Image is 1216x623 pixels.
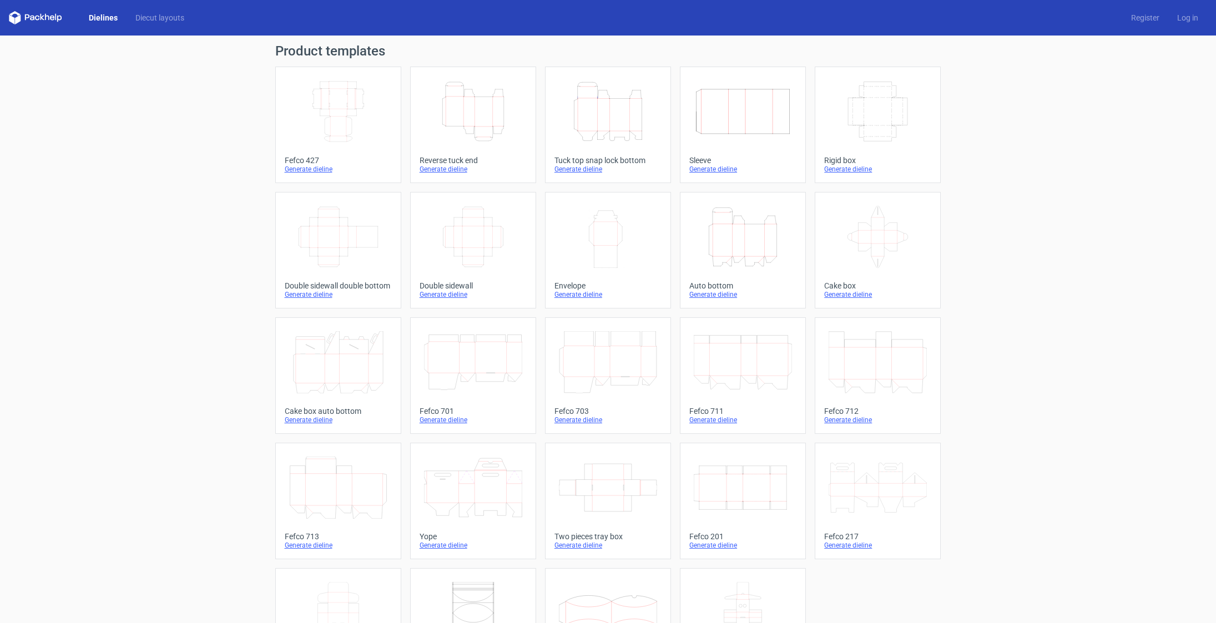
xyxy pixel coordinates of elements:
[554,290,662,299] div: Generate dieline
[420,407,527,416] div: Fefco 701
[680,192,806,308] a: Auto bottomGenerate dieline
[285,407,392,416] div: Cake box auto bottom
[420,281,527,290] div: Double sidewall
[554,541,662,550] div: Generate dieline
[815,443,941,559] a: Fefco 217Generate dieline
[127,12,193,23] a: Diecut layouts
[689,407,796,416] div: Fefco 711
[420,532,527,541] div: Yope
[689,541,796,550] div: Generate dieline
[815,67,941,183] a: Rigid boxGenerate dieline
[815,192,941,308] a: Cake boxGenerate dieline
[554,416,662,424] div: Generate dieline
[689,165,796,174] div: Generate dieline
[420,290,527,299] div: Generate dieline
[689,416,796,424] div: Generate dieline
[1122,12,1168,23] a: Register
[275,317,401,434] a: Cake box auto bottomGenerate dieline
[410,317,536,434] a: Fefco 701Generate dieline
[680,317,806,434] a: Fefco 711Generate dieline
[824,281,931,290] div: Cake box
[420,156,527,165] div: Reverse tuck end
[824,165,931,174] div: Generate dieline
[285,156,392,165] div: Fefco 427
[545,192,671,308] a: EnvelopeGenerate dieline
[285,532,392,541] div: Fefco 713
[80,12,127,23] a: Dielines
[545,67,671,183] a: Tuck top snap lock bottomGenerate dieline
[554,165,662,174] div: Generate dieline
[285,541,392,550] div: Generate dieline
[410,192,536,308] a: Double sidewallGenerate dieline
[689,156,796,165] div: Sleeve
[824,407,931,416] div: Fefco 712
[824,532,931,541] div: Fefco 217
[554,407,662,416] div: Fefco 703
[680,67,806,183] a: SleeveGenerate dieline
[554,281,662,290] div: Envelope
[689,532,796,541] div: Fefco 201
[420,165,527,174] div: Generate dieline
[689,290,796,299] div: Generate dieline
[420,416,527,424] div: Generate dieline
[554,532,662,541] div: Two pieces tray box
[285,281,392,290] div: Double sidewall double bottom
[554,156,662,165] div: Tuck top snap lock bottom
[285,165,392,174] div: Generate dieline
[410,67,536,183] a: Reverse tuck endGenerate dieline
[1168,12,1207,23] a: Log in
[824,416,931,424] div: Generate dieline
[275,192,401,308] a: Double sidewall double bottomGenerate dieline
[824,290,931,299] div: Generate dieline
[275,44,941,58] h1: Product templates
[689,281,796,290] div: Auto bottom
[285,290,392,299] div: Generate dieline
[824,156,931,165] div: Rigid box
[824,541,931,550] div: Generate dieline
[545,443,671,559] a: Two pieces tray boxGenerate dieline
[545,317,671,434] a: Fefco 703Generate dieline
[285,416,392,424] div: Generate dieline
[420,541,527,550] div: Generate dieline
[275,443,401,559] a: Fefco 713Generate dieline
[815,317,941,434] a: Fefco 712Generate dieline
[275,67,401,183] a: Fefco 427Generate dieline
[680,443,806,559] a: Fefco 201Generate dieline
[410,443,536,559] a: YopeGenerate dieline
